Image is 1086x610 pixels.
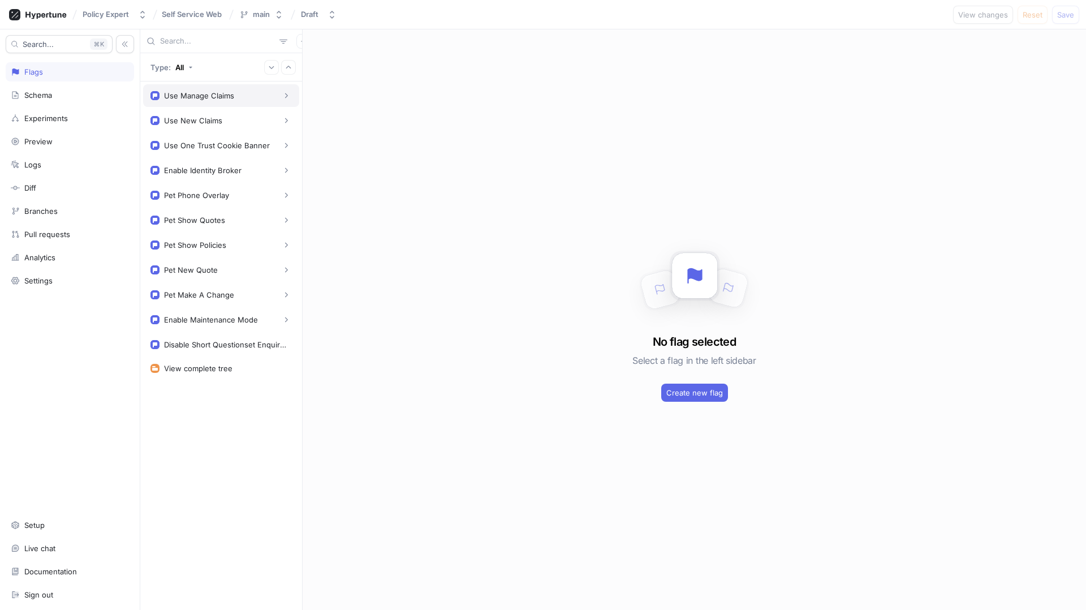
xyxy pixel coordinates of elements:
div: View complete tree [164,364,232,373]
div: main [253,10,270,19]
span: Self Service Web [162,10,222,18]
button: main [235,5,288,24]
div: All [175,63,184,72]
p: Type: [150,63,171,72]
span: Reset [1023,11,1042,18]
div: Pet Show Quotes [164,216,225,225]
div: Use New Claims [164,116,222,125]
div: Pet Phone Overlay [164,191,229,200]
input: Search... [160,36,275,47]
h5: Select a flag in the left sidebar [632,350,756,371]
div: Use One Trust Cookie Banner [164,141,270,150]
button: Draft [296,5,341,24]
div: Sign out [24,590,53,599]
h3: No flag selected [653,333,736,350]
div: Logs [24,160,41,169]
div: Preview [24,137,53,146]
button: Reset [1018,6,1048,24]
div: Experiments [24,114,68,123]
div: Branches [24,207,58,216]
button: Save [1052,6,1079,24]
div: Use Manage Claims [164,91,234,100]
div: Pet Make A Change [164,290,234,299]
div: Analytics [24,253,55,262]
button: Type: All [146,57,197,77]
div: Pet Show Policies [164,240,226,250]
div: Enable Maintenance Mode [164,315,258,324]
div: Draft [301,10,318,19]
div: Diff [24,183,36,192]
div: Enable Identity Broker [164,166,242,175]
span: Search... [23,41,54,48]
span: View changes [958,11,1008,18]
div: Schema [24,91,52,100]
div: Pet New Quote [164,265,218,274]
a: Documentation [6,562,134,581]
div: Disable Short Questionset Enquiries [164,340,287,349]
button: Create new flag [661,384,728,402]
div: Pull requests [24,230,70,239]
div: K [90,38,107,50]
div: Policy Expert [83,10,129,19]
button: Search...K [6,35,113,53]
div: Settings [24,276,53,285]
button: Collapse all [281,60,296,75]
div: Setup [24,521,45,530]
div: Documentation [24,567,77,576]
button: Policy Expert [78,5,152,24]
div: Live chat [24,544,55,553]
span: Save [1057,11,1074,18]
button: View changes [953,6,1013,24]
button: Expand all [264,60,279,75]
div: Flags [24,67,43,76]
span: Create new flag [666,389,723,396]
